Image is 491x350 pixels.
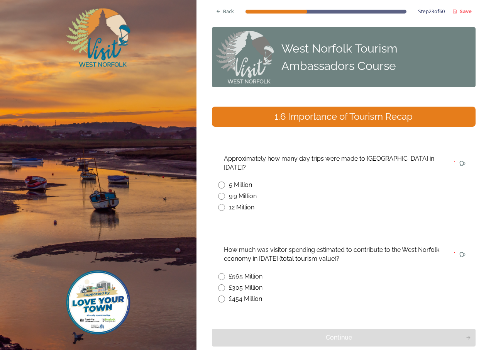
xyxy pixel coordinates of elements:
div: £305 Million [229,283,262,292]
div: West Norfolk Tourism Ambassadors Course [281,40,472,75]
div: £454 Million [229,294,262,304]
div: How much was visitor spending estimated to contribute to the West Norfolk economy in [DATE] (tota... [218,241,453,268]
div: £565 Million [229,272,262,281]
span: Step 23 of 60 [418,8,445,15]
div: 12 Million [229,203,254,212]
div: 5 Million [229,180,252,190]
div: 9.9 Million [229,192,257,201]
span: Back [223,8,234,15]
button: Continue [212,329,476,347]
strong: Save [460,8,472,15]
div: Approximately how many day trips were made to [GEOGRAPHIC_DATA] in [DATE]? [218,150,453,177]
img: Step-0_VWN_Logo_for_Panel%20on%20all%20steps.png [216,31,274,83]
div: Continue [216,333,462,342]
div: 1.6 Importance of Tourism Recap [215,110,472,124]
